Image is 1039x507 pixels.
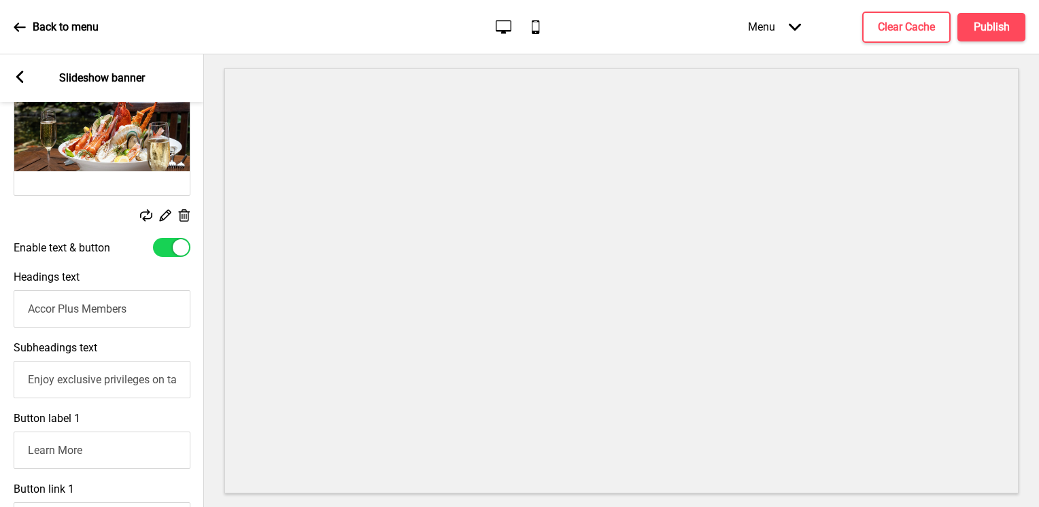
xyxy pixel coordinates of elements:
[14,270,80,283] label: Headings text
[862,12,951,43] button: Clear Cache
[33,20,99,35] p: Back to menu
[957,13,1025,41] button: Publish
[14,341,97,354] label: Subheadings text
[14,9,99,46] a: Back to menu
[14,74,190,195] img: Image
[974,20,1010,35] h4: Publish
[734,7,815,47] div: Menu
[14,412,80,425] label: Button label 1
[59,71,145,86] p: Slideshow banner
[14,483,74,495] label: Button link 1
[878,20,935,35] h4: Clear Cache
[14,241,110,254] label: Enable text & button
